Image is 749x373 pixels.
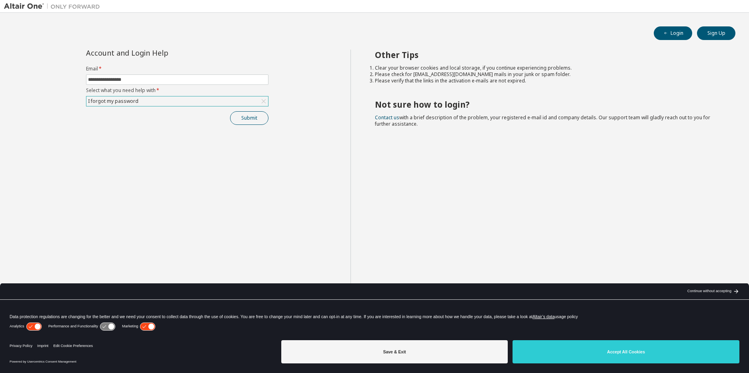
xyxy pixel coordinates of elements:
h2: Not sure how to login? [375,99,721,110]
li: Clear your browser cookies and local storage, if you continue experiencing problems. [375,65,721,71]
li: Please verify that the links in the activation e-mails are not expired. [375,78,721,84]
span: with a brief description of the problem, your registered e-mail id and company details. Our suppo... [375,114,710,127]
div: Account and Login Help [86,50,232,56]
li: Please check for [EMAIL_ADDRESS][DOMAIN_NAME] mails in your junk or spam folder. [375,71,721,78]
h2: Other Tips [375,50,721,60]
div: I forgot my password [86,96,268,106]
img: Altair One [4,2,104,10]
label: Select what you need help with [86,87,268,94]
button: Submit [230,111,268,125]
div: I forgot my password [87,97,140,106]
button: Sign Up [697,26,735,40]
label: Email [86,66,268,72]
a: Contact us [375,114,399,121]
button: Login [654,26,692,40]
